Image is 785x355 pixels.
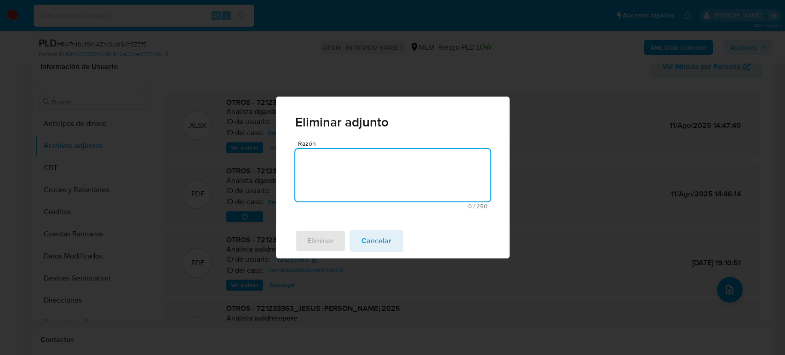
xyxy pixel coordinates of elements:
textarea: Razón [295,149,490,201]
span: Razón [298,140,493,147]
button: cancel.action [350,230,403,252]
div: Eliminar adjunto [276,97,510,258]
span: Cancelar [361,231,391,251]
span: Máximo 250 caracteres [298,203,487,209]
span: Eliminar adjunto [295,116,490,129]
